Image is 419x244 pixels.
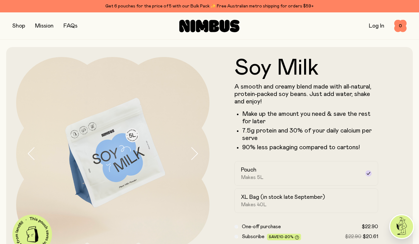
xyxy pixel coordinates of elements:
div: Get 6 pouches for the price of 5 with our Bulk Pack ✨ Free Australian metro shipping for orders $59+ [12,2,407,10]
span: Makes 5L [241,174,264,181]
span: Subscribe [242,234,264,239]
h2: XL Bag (in stock late September) [241,194,325,201]
img: agent [390,215,413,238]
span: Makes 40L [241,202,267,208]
p: 90% less packaging compared to cartons! [242,144,378,151]
p: A smooth and creamy blend made with all-natural, protein-packed soy beans. Just add water, shake ... [234,83,378,105]
button: 0 [394,20,407,32]
a: FAQs [63,23,77,29]
li: 7.5g protein and 30% of your daily calcium per serve [242,127,378,142]
span: $20.61 [363,234,378,239]
h2: Pouch [241,166,256,174]
span: One-off purchase [242,224,281,229]
a: Mission [35,23,54,29]
h1: Soy Milk [234,57,378,79]
span: $22.90 [345,234,361,239]
a: Log In [369,23,384,29]
span: Save [269,235,299,240]
li: Make up the amount you need & save the rest for later [242,110,378,125]
span: $22.90 [362,224,378,229]
span: 10-20% [279,235,294,239]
